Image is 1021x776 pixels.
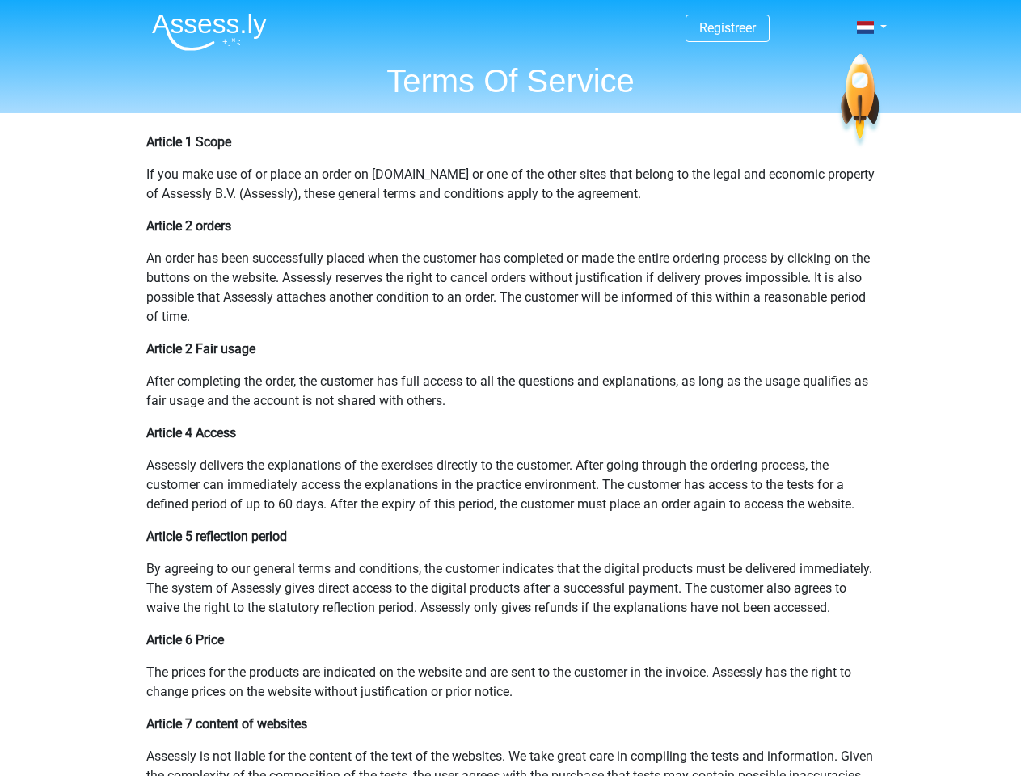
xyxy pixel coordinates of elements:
b: Article 4 Access [146,425,236,441]
p: The prices for the products are indicated on the website and are sent to the customer in the invo... [146,663,875,702]
img: Assessly [152,13,267,51]
img: spaceship.7d73109d6933.svg [837,54,882,149]
b: Article 2 Fair usage [146,341,255,356]
b: Article 7 content of websites [146,716,307,732]
h1: Terms Of Service [139,61,883,100]
b: Article 2 orders [146,218,231,234]
b: Article 6 Price [146,632,224,647]
p: By agreeing to our general terms and conditions, the customer indicates that the digital products... [146,559,875,618]
p: After completing the order, the customer has full access to all the questions and explanations, a... [146,372,875,411]
b: Article 5 reflection period [146,529,287,544]
p: If you make use of or place an order on [DOMAIN_NAME] or one of the other sites that belong to th... [146,165,875,204]
b: Article 1 Scope [146,134,231,150]
p: Assessly delivers the explanations of the exercises directly to the customer. After going through... [146,456,875,514]
p: An order has been successfully placed when the customer has completed or made the entire ordering... [146,249,875,327]
a: Registreer [699,20,756,36]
